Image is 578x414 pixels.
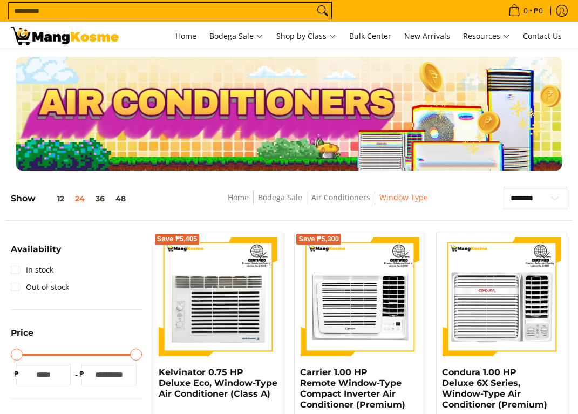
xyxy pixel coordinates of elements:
a: Home [170,22,202,51]
span: ₱ [11,369,22,379]
a: Air Conditioners [311,192,370,202]
img: Bodega Sale Aircon l Mang Kosme: Home Appliances Warehouse Sale Window Type [11,27,119,45]
button: 36 [90,194,110,203]
a: In stock [11,261,53,279]
a: Out of stock [11,279,69,296]
a: New Arrivals [399,22,455,51]
span: Contact Us [523,31,562,41]
span: Window Type [379,191,428,205]
a: Home [228,192,249,202]
a: Bulk Center [344,22,397,51]
span: Availability [11,245,61,254]
a: Resources [458,22,515,51]
img: Condura 1.00 HP Deluxe 6X Series, Window-Type Air Conditioner (Premium) [442,237,561,357]
a: Bodega Sale [204,22,269,51]
a: Contact Us [518,22,567,51]
summary: Open [11,329,33,345]
a: Shop by Class [271,22,342,51]
nav: Breadcrumbs [176,191,480,215]
span: Price [11,329,33,337]
button: 48 [110,194,131,203]
button: Search [314,3,331,19]
summary: Open [11,245,61,262]
a: Carrier 1.00 HP Remote Window-Type Compact Inverter Air Conditioner (Premium) [300,367,405,410]
span: Bulk Center [349,31,391,41]
img: Carrier 1.00 HP Remote Window-Type Compact Inverter Air Conditioner (Premium) [300,237,419,357]
span: Save ₱5,405 [157,236,198,242]
span: 0 [522,7,529,15]
span: Save ₱5,300 [298,236,339,242]
button: 24 [70,194,90,203]
nav: Main Menu [130,22,567,51]
span: Resources [463,30,510,43]
span: ₱ [76,369,87,379]
button: 12 [36,194,70,203]
span: Home [175,31,196,41]
span: • [505,5,546,17]
span: ₱0 [532,7,545,15]
a: Kelvinator 0.75 HP Deluxe Eco, Window-Type Air Conditioner (Class A) [159,367,277,399]
a: Condura 1.00 HP Deluxe 6X Series, Window-Type Air Conditioner (Premium) [442,367,547,410]
a: Bodega Sale [258,192,302,202]
span: New Arrivals [404,31,450,41]
img: Kelvinator 0.75 HP Deluxe Eco, Window-Type Air Conditioner (Class A) [159,237,278,357]
span: Shop by Class [276,30,336,43]
h5: Show [11,193,131,204]
span: Bodega Sale [209,30,263,43]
